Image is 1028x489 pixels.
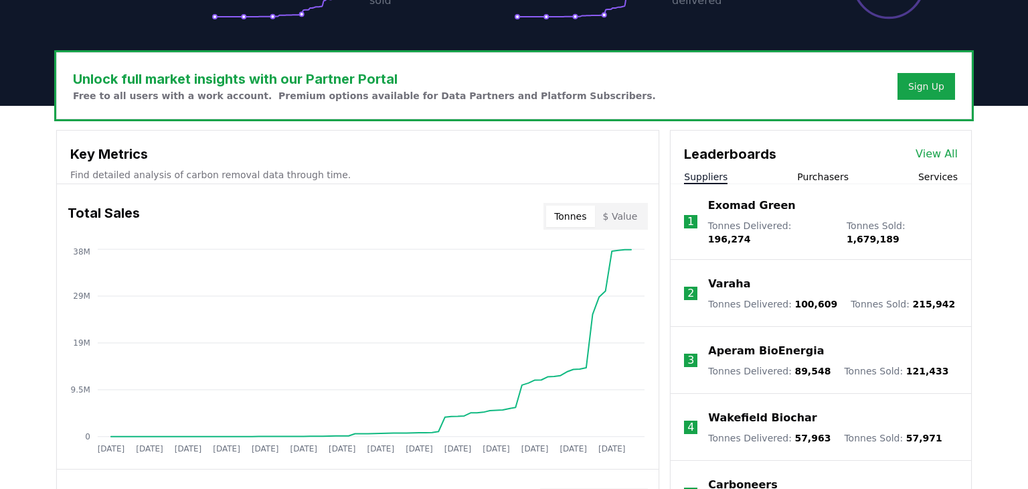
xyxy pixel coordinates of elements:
p: Find detailed analysis of carbon removal data through time. [70,168,645,182]
button: Sign Up [897,73,955,100]
tspan: [DATE] [290,444,318,453]
h3: Leaderboards [684,144,776,164]
p: Tonnes Delivered : [708,431,831,445]
a: Wakefield Biochar [708,410,817,426]
a: Exomad Green [708,198,796,214]
p: Tonnes Sold : [851,297,955,311]
button: Services [918,170,958,184]
tspan: 29M [73,291,90,301]
p: Tonnes Sold : [847,219,958,246]
button: Suppliers [684,170,727,184]
a: Aperam BioEnergia [708,343,824,359]
tspan: 19M [73,338,90,348]
span: 57,963 [794,433,831,443]
button: Tonnes [546,206,594,227]
tspan: [DATE] [406,444,433,453]
tspan: [DATE] [598,444,626,453]
p: Tonnes Delivered : [708,364,831,378]
span: 215,942 [912,299,955,309]
h3: Unlock full market insights with our Partner Portal [73,69,656,89]
tspan: [DATE] [367,444,395,453]
p: Tonnes Sold : [844,364,948,378]
span: 57,971 [906,433,942,443]
p: 4 [687,419,694,435]
button: Purchasers [797,170,849,184]
tspan: [DATE] [521,444,549,453]
tspan: 9.5M [71,385,90,395]
tspan: [DATE] [136,444,163,453]
p: 3 [687,352,694,368]
tspan: [DATE] [483,444,511,453]
span: 196,274 [708,234,751,244]
a: Varaha [708,276,750,292]
button: $ Value [595,206,646,227]
p: Free to all users with a work account. Premium options available for Data Partners and Platform S... [73,89,656,102]
tspan: [DATE] [329,444,356,453]
p: Tonnes Delivered : [708,297,837,311]
tspan: 0 [85,432,90,441]
h3: Key Metrics [70,144,645,164]
p: 2 [687,285,694,301]
tspan: [DATE] [213,444,240,453]
p: 1 [687,214,694,230]
h3: Total Sales [68,203,140,230]
span: 1,679,189 [847,234,899,244]
span: 100,609 [794,299,837,309]
a: Sign Up [908,80,944,93]
tspan: [DATE] [98,444,125,453]
span: 121,433 [906,366,949,376]
p: Tonnes Delivered : [708,219,833,246]
tspan: [DATE] [252,444,279,453]
tspan: [DATE] [444,444,472,453]
p: Tonnes Sold : [844,431,942,445]
tspan: [DATE] [560,444,588,453]
span: 89,548 [794,366,831,376]
tspan: 38M [73,247,90,257]
a: View All [916,146,958,162]
tspan: [DATE] [175,444,202,453]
